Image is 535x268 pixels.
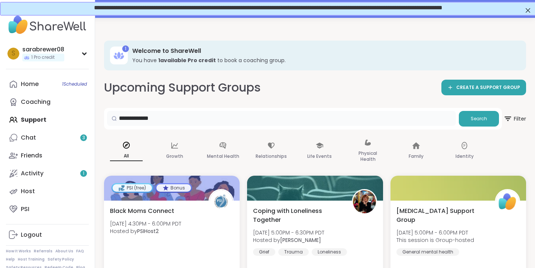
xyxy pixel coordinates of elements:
div: Host [21,187,35,195]
button: Search [459,111,499,127]
span: Filter [503,110,526,128]
img: PSIHost2 [210,190,233,213]
h3: You have to book a coaching group. [132,57,516,64]
img: ShareWell [496,190,519,213]
span: 1 Scheduled [62,81,87,87]
span: Black Moms Connect [110,207,174,216]
p: Growth [166,152,183,161]
span: Hosted by [253,236,324,244]
b: 1 available Pro credit [158,57,216,64]
a: Chat3 [6,129,89,147]
img: ShareWell Nav Logo [6,12,89,38]
p: All [110,151,143,161]
span: s [12,49,15,58]
span: [DATE] 5:00PM - 6:00PM PDT [396,229,474,236]
div: 1 [122,45,129,52]
div: Grief [253,248,275,256]
span: [DATE] 5:00PM - 6:30PM PDT [253,229,324,236]
div: Friends [21,151,42,160]
b: PSIHost2 [137,227,159,235]
button: Filter [503,108,526,130]
a: Coaching [6,93,89,111]
a: FAQ [76,249,84,254]
div: PSI [21,205,29,213]
a: Help [6,257,15,262]
p: Identity [455,152,474,161]
a: About Us [55,249,73,254]
span: Search [471,115,487,122]
div: Chat [21,134,36,142]
div: PSI (free) [113,184,152,192]
p: Relationships [256,152,287,161]
a: PSI [6,200,89,218]
a: Friends [6,147,89,165]
a: How It Works [6,249,31,254]
span: CREATE A SUPPORT GROUP [456,84,520,91]
p: Physical Health [351,149,384,164]
h3: Welcome to ShareWell [132,47,516,55]
a: Host [6,182,89,200]
p: Life Events [307,152,332,161]
a: Host Training [18,257,45,262]
div: Bonus [156,184,191,192]
div: Loneliness [312,248,347,256]
span: Coping with Loneliness Together [253,207,343,224]
span: Hosted by [110,227,181,235]
img: Judy [353,190,376,213]
h2: Upcoming Support Groups [104,79,261,96]
div: General mental health [396,248,459,256]
a: Referrals [34,249,52,254]
a: Logout [6,226,89,244]
span: [DATE] 4:30PM - 6:00PM PDT [110,220,181,227]
a: Safety Policy [48,257,74,262]
span: 1 Pro credit [31,54,55,61]
div: Trauma [278,248,309,256]
a: CREATE A SUPPORT GROUP [441,80,526,95]
a: Activity1 [6,165,89,182]
span: 3 [82,135,85,141]
div: Activity [21,169,43,178]
div: Coaching [21,98,51,106]
p: Mental Health [207,152,239,161]
a: Home1Scheduled [6,75,89,93]
span: This session is Group-hosted [396,236,474,244]
div: Logout [21,231,42,239]
div: Home [21,80,39,88]
div: sarabrewer08 [22,45,64,54]
b: [PERSON_NAME] [280,236,321,244]
span: 1 [83,170,84,177]
p: Family [409,152,424,161]
span: [MEDICAL_DATA] Support Group [396,207,487,224]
